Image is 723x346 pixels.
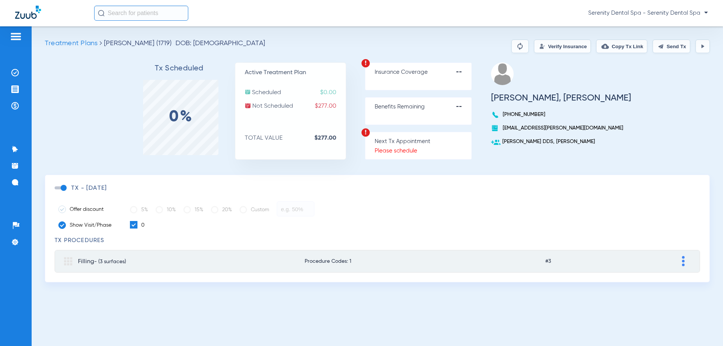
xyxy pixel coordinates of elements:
[682,256,685,266] img: group-dot-blue.svg
[98,10,105,17] img: Search Icon
[71,184,107,192] h3: TX - [DATE]
[375,147,471,155] p: Please schedule
[361,128,370,137] img: warning.svg
[175,40,265,47] span: DOB: [DEMOGRAPHIC_DATA]
[491,62,514,85] img: profile.png
[375,69,471,76] p: Insurance Coverage
[456,103,471,111] strong: --
[361,59,370,68] img: warning.svg
[601,43,609,50] img: link-copy.png
[94,6,188,21] input: Search for patients
[94,259,126,264] span: - (3 surfaces)
[545,259,625,264] span: #3
[169,113,193,121] label: 0%
[78,259,126,265] span: Filling
[211,202,232,217] label: 20%
[58,206,119,213] label: Offer discount
[491,94,631,102] h3: [PERSON_NAME], [PERSON_NAME]
[245,102,346,110] p: Not Scheduled
[491,138,500,147] img: add-user.svg
[58,221,119,229] label: Show Visit/Phase
[491,111,501,119] img: voice-call-b.svg
[700,43,706,49] img: play.svg
[10,32,22,41] img: hamburger-icon
[491,138,631,145] p: [PERSON_NAME] DDS, [PERSON_NAME]
[491,124,499,132] img: book.svg
[104,40,172,47] span: [PERSON_NAME] (1719)
[653,40,690,53] button: Send Tx
[588,9,708,17] span: Serenity Dental Spa - Serenity Dental Spa
[685,310,723,346] iframe: Chat Widget
[245,89,346,96] p: Scheduled
[245,134,346,142] p: TOTAL VALUE
[596,40,647,53] button: Copy Tx Link
[456,69,471,76] strong: --
[314,134,346,142] strong: $277.00
[277,201,314,216] input: e.g. 50%
[130,202,148,217] label: 5%
[124,65,235,72] h3: Tx Scheduled
[245,69,346,76] p: Active Treatment Plan
[55,250,700,273] mat-expansion-panel-header: Filling- (3 surfaces)Procedure Codes: 1#3
[315,102,346,110] span: $277.00
[375,103,471,111] p: Benefits Remaining
[320,89,346,96] span: $0.00
[516,42,525,51] img: Reparse
[239,202,269,217] label: Custom
[45,40,98,47] span: Treatment Plans
[375,138,471,145] p: Next Tx Appointment
[55,237,700,244] h3: TX Procedures
[64,257,72,265] img: group.svg
[183,202,203,217] label: 15%
[534,40,591,53] button: Verify Insurance
[245,89,251,95] img: scheduled.svg
[130,221,145,229] label: 0
[491,124,631,132] p: [EMAIL_ADDRESS][PERSON_NAME][DOMAIN_NAME]
[539,43,545,49] img: Verify Insurance
[156,202,176,217] label: 10%
[305,259,492,264] span: Procedure Codes: 1
[658,43,664,49] img: send.svg
[491,111,631,118] p: [PHONE_NUMBER]
[15,6,41,19] img: Zuub Logo
[245,102,251,109] img: not-scheduled.svg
